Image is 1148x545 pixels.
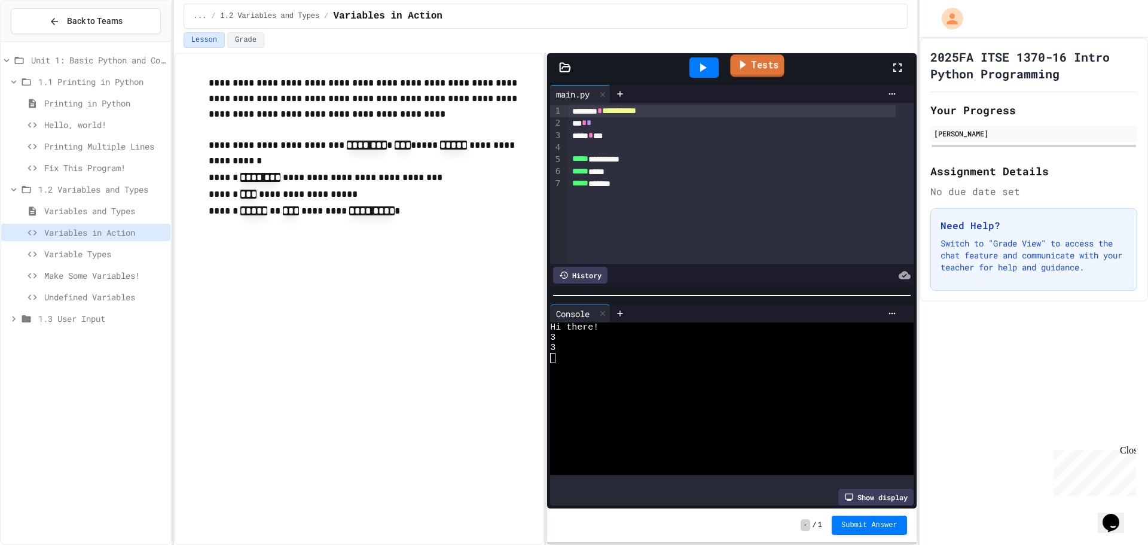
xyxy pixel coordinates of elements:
[38,183,166,196] span: 1.2 Variables and Types
[221,11,320,21] span: 1.2 Variables and Types
[324,11,328,21] span: /
[930,102,1137,118] h2: Your Progress
[550,305,610,322] div: Console
[832,516,907,535] button: Submit Answer
[838,489,914,506] div: Show display
[11,8,161,34] button: Back to Teams
[550,142,562,154] div: 4
[550,307,596,320] div: Console
[930,163,1137,179] h2: Assignment Details
[550,343,555,353] span: 3
[550,178,562,190] div: 7
[550,85,610,103] div: main.py
[184,32,225,48] button: Lesson
[550,322,599,333] span: Hi there!
[818,520,822,530] span: 1
[550,105,562,117] div: 1
[227,32,264,48] button: Grade
[211,11,215,21] span: /
[813,520,817,530] span: /
[550,154,562,166] div: 5
[44,162,166,174] span: Fix This Program!
[930,184,1137,199] div: No due date set
[550,166,562,178] div: 6
[44,248,166,260] span: Variable Types
[44,97,166,109] span: Printing in Python
[934,128,1134,139] div: [PERSON_NAME]
[44,269,166,282] span: Make Some Variables!
[44,291,166,303] span: Undefined Variables
[44,118,166,131] span: Hello, world!
[38,75,166,88] span: 1.1 Printing in Python
[550,117,562,129] div: 2
[550,130,562,142] div: 3
[67,15,123,28] span: Back to Teams
[730,54,784,77] a: Tests
[550,88,596,101] div: main.py
[31,54,166,66] span: Unit 1: Basic Python and Console Interaction
[194,11,207,21] span: ...
[38,312,166,325] span: 1.3 User Input
[841,520,897,530] span: Submit Answer
[5,5,83,76] div: Chat with us now!Close
[553,267,607,284] div: History
[44,140,166,153] span: Printing Multiple Lines
[941,238,1127,273] p: Switch to "Grade View" to access the chat feature and communicate with your teacher for help and ...
[333,9,442,23] span: Variables in Action
[941,218,1127,233] h3: Need Help?
[929,5,966,32] div: My Account
[44,226,166,239] span: Variables in Action
[1098,497,1136,533] iframe: chat widget
[1049,445,1136,496] iframe: chat widget
[930,48,1137,82] h1: 2025FA ITSE 1370-16 Intro Python Programming
[44,205,166,217] span: Variables and Types
[550,333,555,343] span: 3
[801,519,810,531] span: -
